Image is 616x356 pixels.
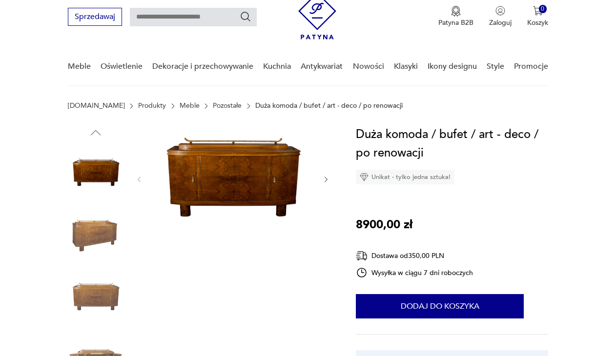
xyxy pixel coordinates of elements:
a: Dekoracje i przechowywanie [152,48,253,85]
a: Ikony designu [428,48,477,85]
p: Duża komoda / bufet / art - deco / po renowacji [255,102,403,110]
div: Unikat - tylko jedna sztuka! [356,170,454,184]
img: Ikona medalu [451,6,461,17]
button: Sprzedawaj [68,8,122,26]
img: Zdjęcie produktu Duża komoda / bufet / art - deco / po renowacji [68,145,123,200]
img: Ikona diamentu [360,173,369,181]
button: Dodaj do koszyka [356,294,524,318]
h1: Duża komoda / bufet / art - deco / po renowacji [356,125,548,162]
a: Produkty [138,102,166,110]
a: Oświetlenie [101,48,143,85]
button: 0Koszyk [527,6,548,27]
img: Ikona koszyka [533,6,543,16]
div: Dostawa od 350,00 PLN [356,250,473,262]
button: Zaloguj [489,6,512,27]
p: Patyna B2B [438,18,473,27]
a: Sprzedawaj [68,14,122,21]
div: Wysyłka w ciągu 7 dni roboczych [356,267,473,278]
a: Klasyki [394,48,418,85]
a: [DOMAIN_NAME] [68,102,125,110]
a: Promocje [514,48,548,85]
div: 0 [539,5,547,13]
img: Zdjęcie produktu Duża komoda / bufet / art - deco / po renowacji [68,269,123,325]
button: Patyna B2B [438,6,473,27]
p: Koszyk [527,18,548,27]
p: Zaloguj [489,18,512,27]
a: Style [487,48,504,85]
a: Meble [68,48,91,85]
a: Kuchnia [263,48,291,85]
img: Ikona dostawy [356,250,368,262]
a: Antykwariat [301,48,343,85]
button: Szukaj [240,11,251,22]
a: Nowości [353,48,384,85]
img: Zdjęcie produktu Duża komoda / bufet / art - deco / po renowacji [68,207,123,263]
a: Ikona medaluPatyna B2B [438,6,473,27]
a: Meble [180,102,200,110]
a: Pozostałe [213,102,242,110]
img: Ikonka użytkownika [495,6,505,16]
p: 8900,00 zł [356,216,412,234]
img: Zdjęcie produktu Duża komoda / bufet / art - deco / po renowacji [153,125,312,232]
